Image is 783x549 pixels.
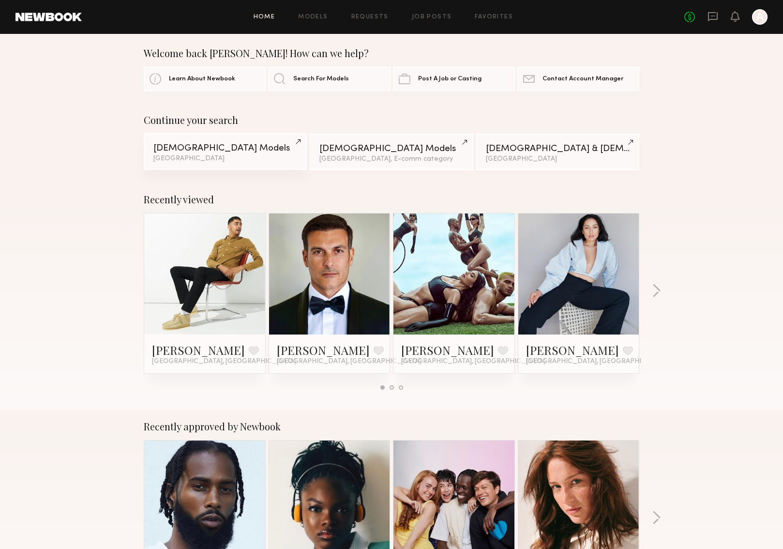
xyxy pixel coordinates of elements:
[542,76,623,82] span: Contact Account Manager
[153,155,297,162] div: [GEOGRAPHIC_DATA]
[153,144,297,153] div: [DEMOGRAPHIC_DATA] Models
[293,76,349,82] span: Search For Models
[486,144,630,153] div: [DEMOGRAPHIC_DATA] & [DEMOGRAPHIC_DATA] Models
[144,194,639,205] div: Recently viewed
[319,144,463,153] div: [DEMOGRAPHIC_DATA] Models
[351,14,389,20] a: Requests
[254,14,275,20] a: Home
[310,134,473,170] a: [DEMOGRAPHIC_DATA] Models[GEOGRAPHIC_DATA], E-comm category
[152,358,296,366] span: [GEOGRAPHIC_DATA], [GEOGRAPHIC_DATA]
[144,133,307,170] a: [DEMOGRAPHIC_DATA] Models[GEOGRAPHIC_DATA]
[277,358,421,366] span: [GEOGRAPHIC_DATA], [GEOGRAPHIC_DATA]
[169,76,235,82] span: Learn About Newbook
[526,342,619,358] a: [PERSON_NAME]
[418,76,482,82] span: Post A Job or Casting
[277,342,370,358] a: [PERSON_NAME]
[412,14,452,20] a: Job Posts
[526,358,670,366] span: [GEOGRAPHIC_DATA], [GEOGRAPHIC_DATA]
[517,67,639,91] a: Contact Account Manager
[476,134,639,170] a: [DEMOGRAPHIC_DATA] & [DEMOGRAPHIC_DATA] Models[GEOGRAPHIC_DATA]
[475,14,513,20] a: Favorites
[152,342,245,358] a: [PERSON_NAME]
[752,9,768,25] a: A
[401,342,494,358] a: [PERSON_NAME]
[144,67,266,91] a: Learn About Newbook
[486,156,630,163] div: [GEOGRAPHIC_DATA]
[144,421,639,432] div: Recently approved by Newbook
[144,114,639,126] div: Continue your search
[319,156,463,163] div: [GEOGRAPHIC_DATA], E-comm category
[298,14,328,20] a: Models
[268,67,390,91] a: Search For Models
[144,47,639,59] div: Welcome back [PERSON_NAME]! How can we help?
[393,67,515,91] a: Post A Job or Casting
[401,358,545,366] span: [GEOGRAPHIC_DATA], [GEOGRAPHIC_DATA]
